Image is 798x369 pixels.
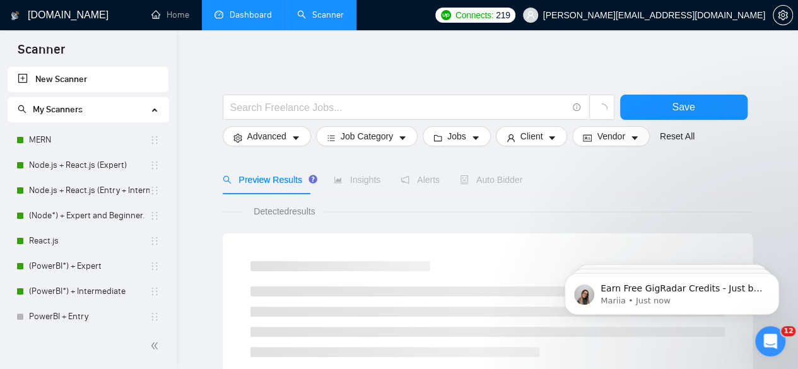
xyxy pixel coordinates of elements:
[8,40,75,67] span: Scanner
[773,10,792,20] span: setting
[8,228,168,254] li: React.js
[29,279,150,304] a: (PowerBI*) + Intermediate
[8,304,168,329] li: PowerBI + Entry
[548,133,556,143] span: caret-down
[572,126,649,146] button: idcardVendorcaret-down
[334,175,380,185] span: Insights
[223,175,232,184] span: search
[447,129,466,143] span: Jobs
[8,203,168,228] li: (Node*) + Expert and Beginner.
[150,312,160,322] span: holder
[150,185,160,196] span: holder
[455,8,493,22] span: Connects:
[433,133,442,143] span: folder
[307,173,319,185] div: Tooltip anchor
[401,175,409,184] span: notification
[29,228,150,254] a: React.js
[29,203,150,228] a: (Node*) + Expert and Beginner.
[223,175,314,185] span: Preview Results
[8,254,168,279] li: (PowerBI*) + Expert
[247,129,286,143] span: Advanced
[18,67,158,92] a: New Scanner
[316,126,418,146] button: barsJob Categorycaret-down
[151,9,189,20] a: homeHome
[18,105,26,114] span: search
[29,178,150,203] a: Node.js + React.js (Entry + Intermediate)
[755,326,785,356] iframe: Intercom live chat
[150,339,163,352] span: double-left
[520,129,543,143] span: Client
[297,9,344,20] a: searchScanner
[460,175,469,184] span: robot
[18,104,83,115] span: My Scanners
[29,127,150,153] a: MERN
[150,236,160,246] span: holder
[230,100,567,115] input: Search Freelance Jobs...
[8,178,168,203] li: Node.js + React.js (Entry + Intermediate)
[150,135,160,145] span: holder
[29,254,150,279] a: (PowerBI*) + Expert
[460,175,522,185] span: Auto Bidder
[630,133,639,143] span: caret-down
[441,10,451,20] img: upwork-logo.png
[8,67,168,92] li: New Scanner
[214,9,272,20] a: dashboardDashboard
[401,175,440,185] span: Alerts
[8,153,168,178] li: Node.js + React.js (Expert)
[660,129,695,143] a: Reset All
[150,160,160,170] span: holder
[8,127,168,153] li: MERN
[150,286,160,296] span: holder
[620,95,748,120] button: Save
[573,103,581,112] span: info-circle
[327,133,336,143] span: bars
[672,99,695,115] span: Save
[546,247,798,335] iframe: Intercom notifications message
[526,11,535,20] span: user
[496,8,510,22] span: 219
[233,133,242,143] span: setting
[496,126,568,146] button: userClientcaret-down
[223,126,311,146] button: settingAdvancedcaret-down
[781,326,795,336] span: 12
[33,104,83,115] span: My Scanners
[773,5,793,25] button: setting
[11,6,20,26] img: logo
[773,10,793,20] a: setting
[398,133,407,143] span: caret-down
[29,304,150,329] a: PowerBI + Entry
[150,261,160,271] span: holder
[583,133,592,143] span: idcard
[334,175,343,184] span: area-chart
[150,211,160,221] span: holder
[597,129,625,143] span: Vendor
[341,129,393,143] span: Job Category
[596,103,607,115] span: loading
[471,133,480,143] span: caret-down
[8,279,168,304] li: (PowerBI*) + Intermediate
[291,133,300,143] span: caret-down
[507,133,515,143] span: user
[29,153,150,178] a: Node.js + React.js (Expert)
[423,126,491,146] button: folderJobscaret-down
[245,204,324,218] span: Detected results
